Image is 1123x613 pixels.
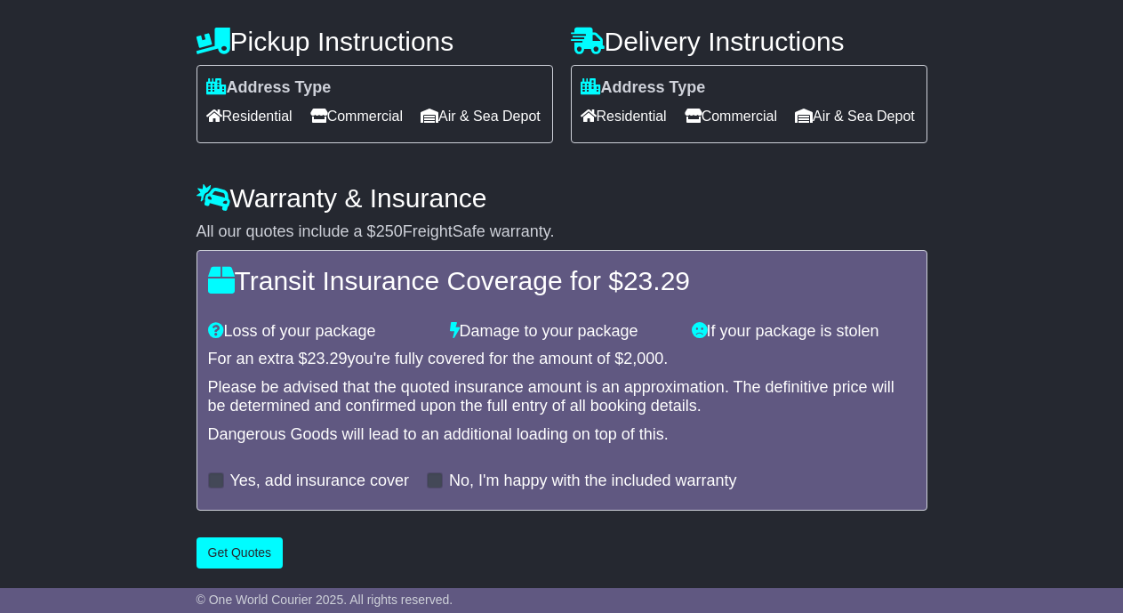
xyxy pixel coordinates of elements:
label: Yes, add insurance cover [230,472,409,491]
h4: Warranty & Insurance [197,183,927,213]
button: Get Quotes [197,537,284,569]
span: Residential [206,102,293,130]
h4: Transit Insurance Coverage for $ [208,266,916,295]
div: Dangerous Goods will lead to an additional loading on top of this. [208,425,916,445]
span: Air & Sea Depot [421,102,541,130]
div: All our quotes include a $ FreightSafe warranty. [197,222,927,242]
span: Air & Sea Depot [795,102,915,130]
span: Commercial [310,102,403,130]
div: Damage to your package [441,322,683,342]
div: Loss of your package [199,322,441,342]
div: Please be advised that the quoted insurance amount is an approximation. The definitive price will... [208,378,916,416]
label: Address Type [581,78,706,98]
span: 23.29 [623,266,690,295]
span: Commercial [685,102,777,130]
label: Address Type [206,78,332,98]
div: For an extra $ you're fully covered for the amount of $ . [208,350,916,369]
span: 23.29 [308,350,348,367]
div: If your package is stolen [683,322,925,342]
span: Residential [581,102,667,130]
label: No, I'm happy with the included warranty [449,472,737,491]
h4: Delivery Instructions [571,27,927,56]
span: 250 [376,222,403,240]
span: © One World Courier 2025. All rights reserved. [197,593,453,607]
span: 2,000 [623,350,663,367]
h4: Pickup Instructions [197,27,553,56]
